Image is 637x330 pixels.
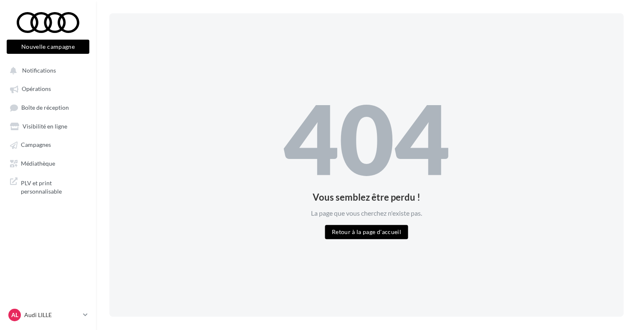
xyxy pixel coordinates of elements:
[22,86,51,93] span: Opérations
[21,104,69,111] span: Boîte de réception
[11,311,18,319] span: AL
[5,118,91,134] a: Visibilité en ligne
[5,100,91,115] a: Boîte de réception
[7,40,89,54] button: Nouvelle campagne
[24,311,80,319] p: Audi LILLE
[7,307,89,323] a: AL Audi LILLE
[5,63,88,78] button: Notifications
[21,160,55,167] span: Médiathèque
[21,177,86,195] span: PLV et print personnalisable
[22,67,56,74] span: Notifications
[5,81,91,96] a: Opérations
[283,209,450,219] div: La page que vous cherchez n'existe pas.
[5,137,91,152] a: Campagnes
[23,123,67,130] span: Visibilité en ligne
[283,193,450,202] div: Vous semblez être perdu !
[283,91,450,186] div: 404
[21,141,51,149] span: Campagnes
[5,174,91,199] a: PLV et print personnalisable
[325,225,408,239] button: Retour à la page d'accueil
[5,156,91,171] a: Médiathèque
